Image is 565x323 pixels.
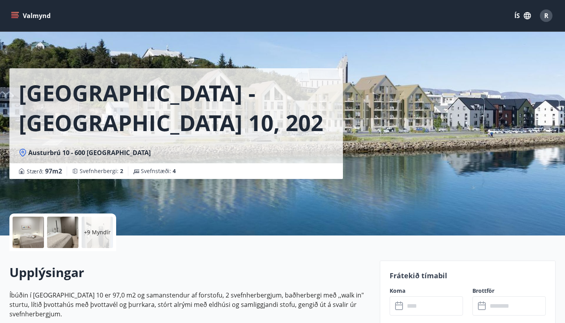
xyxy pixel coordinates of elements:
label: Koma [390,287,463,295]
label: Brottför [472,287,546,295]
span: Austurbrú 10 - 600 [GEOGRAPHIC_DATA] [28,148,151,157]
span: Svefnherbergi : [80,167,123,175]
p: Frátekið tímabil [390,270,546,281]
span: 4 [173,167,176,175]
button: R [537,6,556,25]
span: 2 [120,167,123,175]
span: Svefnstæði : [141,167,176,175]
h2: Upplýsingar [9,264,370,281]
span: Stærð : [27,166,62,176]
p: +9 Myndir [84,228,111,236]
span: 97 m2 [45,167,62,175]
button: ÍS [510,9,535,23]
button: menu [9,9,54,23]
h1: [GEOGRAPHIC_DATA] - [GEOGRAPHIC_DATA] 10, 202 [19,78,334,137]
span: R [544,11,549,20]
p: Íbúðin í [GEOGRAPHIC_DATA] 10 er 97,0 m2 og samanstendur af forstofu, 2 svefnherbergjum, baðherbe... [9,290,370,319]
